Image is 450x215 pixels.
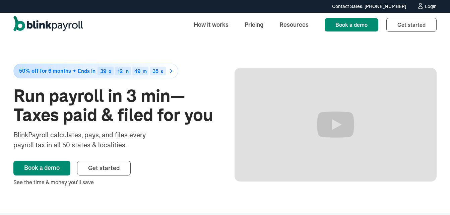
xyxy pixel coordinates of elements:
a: Get started [77,161,131,175]
div: See the time & money you’ll save [13,178,216,186]
div: Login [425,4,437,9]
div: Contact Sales: [PHONE_NUMBER] [332,3,406,10]
a: 50% off for 6 monthsEnds in39d12h49m35s [13,64,216,78]
span: 35 [152,68,158,74]
a: Pricing [239,17,269,32]
span: 39 [100,68,106,74]
span: Book a demo [335,21,368,28]
div: m [143,69,147,74]
a: home [13,16,83,33]
span: Get started [88,164,120,172]
a: Book a demo [325,18,378,31]
span: 50% off for 6 months [19,68,71,74]
span: 12 [118,68,123,74]
a: Login [417,3,437,10]
a: How it works [188,17,234,32]
h1: Run payroll in 3 min—Taxes paid & filed for you [13,86,216,125]
span: Ends in [78,68,95,74]
a: Resources [274,17,314,32]
iframe: Run Payroll in 3 min with BlinkPayroll [235,68,437,182]
span: 49 [134,68,140,74]
span: Get started [397,21,426,28]
a: Book a demo [13,161,70,175]
div: d [109,69,111,74]
div: BlinkPayroll calculates, pays, and files every payroll tax in all 50 states & localities. [13,130,164,150]
div: s [161,69,163,74]
a: Get started [386,18,437,32]
div: h [126,69,129,74]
